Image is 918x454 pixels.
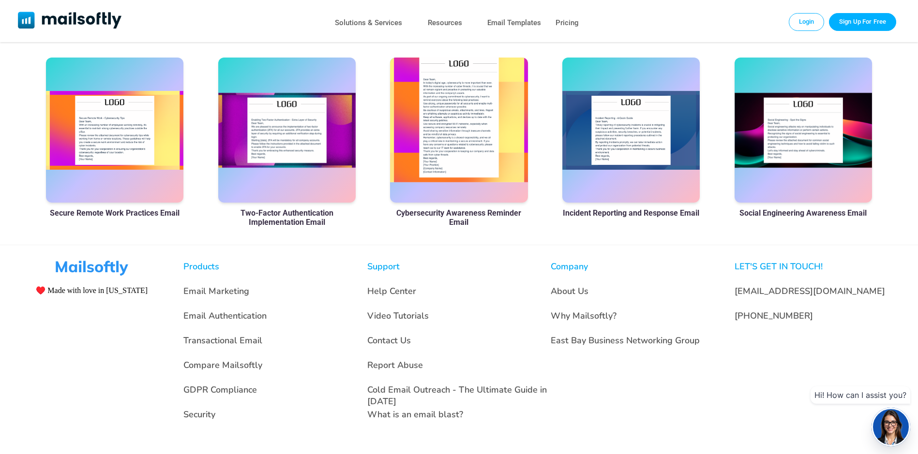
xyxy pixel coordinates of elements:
[183,285,249,297] a: Email Marketing
[183,409,215,420] a: Security
[367,384,547,407] a: Cold Email Outreach - The Ultimate Guide in [DATE]
[183,384,257,395] a: GDPR Compliance
[829,13,896,30] a: Trial
[183,310,267,322] a: Email Authentication
[18,12,122,30] a: Mailsoftly
[183,359,262,371] a: Compare Mailsoftly
[367,310,429,322] a: Video Tutorials
[428,16,462,30] a: Resources
[218,208,356,227] a: Two-Factor Authentication Implementation Email
[335,16,402,30] a: Solutions & Services
[50,208,180,218] a: Secure Remote Work Practices Email
[390,208,528,227] a: Cybersecurity Awareness Reminder Email
[367,285,416,297] a: Help Center
[789,13,825,30] a: Login
[735,310,813,322] a: [PHONE_NUMBER]
[556,16,579,30] a: Pricing
[739,208,867,218] a: Social Engineering Awareness Email
[551,285,588,297] a: About Us
[367,335,411,346] a: Contact Us
[811,386,910,404] div: Hi! How can I assist you?
[551,335,700,346] a: East Bay Business Networking Group
[367,359,423,371] a: Report Abuse
[551,310,617,322] a: Why Mailsoftly?
[735,285,885,297] a: [EMAIL_ADDRESS][DOMAIN_NAME]
[487,16,541,30] a: Email Templates
[36,286,148,295] span: ♥️ Made with love in [US_STATE]
[367,409,463,420] a: What is an email blast?
[563,208,699,218] a: Incident Reporting and Response Email
[183,335,262,346] a: Transactional Email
